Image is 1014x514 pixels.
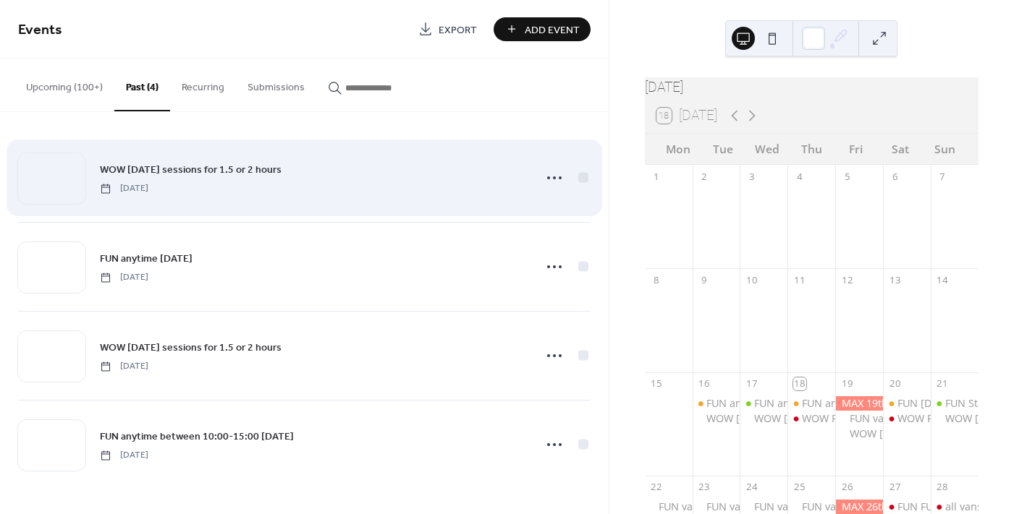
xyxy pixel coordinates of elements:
[745,377,759,390] div: 17
[883,396,931,411] div: FUN 20th Sep 10:30-12:30 or 11:00-12:30 or 19:00-21:00 or 19:00-20:30
[936,170,949,183] div: 7
[787,500,835,514] div: FUN various start times 25th Sep
[100,360,148,373] span: [DATE]
[740,396,787,411] div: FUN anytime 17th Sep
[698,274,711,287] div: 9
[840,481,853,494] div: 26
[802,500,952,514] div: FUN various start times [DATE]
[740,411,787,426] div: WOW 17th Sep sessions for 1.5 or 2 hours
[100,339,282,356] a: WOW [DATE] sessions for 1.5 or 2 hours
[650,170,663,183] div: 1
[897,411,986,426] div: WOW FULL [DATE]
[100,428,294,445] a: FUN anytime between 10:00-15:00 [DATE]
[693,396,740,411] div: FUN anytime between 10:00-15:00 18th Sep
[114,59,170,111] button: Past (4)
[936,377,949,390] div: 21
[14,59,114,110] button: Upcoming (100+)
[645,77,979,98] div: [DATE]
[840,170,853,183] div: 5
[802,396,1003,411] div: FUN anytime between 10:00-14:00 [DATE]
[698,170,711,183] div: 2
[650,481,663,494] div: 22
[698,377,711,390] div: 16
[439,22,477,38] span: Export
[835,411,883,426] div: FUN various start times 19th Sep
[787,411,835,426] div: WOW FULLY BOOKED
[834,134,878,165] div: Fri
[100,429,294,445] span: FUN anytime between 10:00-15:00 [DATE]
[835,427,883,441] div: WOW 19th Sep sessions for 1.5 or 2 hours
[888,170,901,183] div: 6
[888,481,901,494] div: 27
[835,500,883,514] div: MAX 26th Sep anytime
[793,170,806,183] div: 4
[100,182,148,195] span: [DATE]
[650,377,663,390] div: 15
[698,481,711,494] div: 23
[793,481,806,494] div: 25
[170,59,236,110] button: Recurring
[706,500,856,514] div: FUN various start times [DATE]
[897,500,980,514] div: FUN FULL [DATE]
[850,411,1000,426] div: FUN various start times [DATE]
[754,411,950,426] div: WOW [DATE] sessions for 1.5 or 2 hours
[745,134,789,165] div: Wed
[883,500,931,514] div: FUN FULL 27th Sep
[740,500,787,514] div: FUN various start times 24th Sep
[236,59,316,110] button: Submissions
[835,396,883,411] div: MAX 19th Sep anytime
[100,271,148,284] span: [DATE]
[883,411,931,426] div: WOW FULL 20th Sep
[936,274,949,287] div: 14
[706,411,903,426] div: WOW [DATE] sessions for 1.5 or 2 hours
[931,411,979,426] div: WOW 21st Sep sessions for 1.5 or 2 hours from 11:00 and 15:30
[525,22,580,38] span: Add Event
[407,17,488,41] a: Export
[931,396,979,411] div: FUN Start times from 11:00 and 15:30 for 1.5 or 2 hour sessions 21st Sep
[100,250,193,267] a: FUN anytime [DATE]
[659,500,808,514] div: FUN various start times [DATE]
[754,500,904,514] div: FUN various start times [DATE]
[645,500,693,514] div: FUN various start times 22nd Sep
[888,377,901,390] div: 20
[888,274,901,287] div: 13
[100,449,148,462] span: [DATE]
[100,161,282,178] a: WOW [DATE] sessions for 1.5 or 2 hours
[494,17,591,41] button: Add Event
[936,481,949,494] div: 28
[745,274,759,287] div: 10
[100,252,193,267] span: FUN anytime [DATE]
[100,340,282,356] span: WOW [DATE] sessions for 1.5 or 2 hours
[701,134,745,165] div: Tue
[802,411,906,426] div: WOW FULLY BOOKED
[650,274,663,287] div: 8
[656,134,701,165] div: Mon
[693,411,740,426] div: WOW 16th Sep sessions for 1.5 or 2 hours
[693,500,740,514] div: FUN various start times 23rd Sep
[793,274,806,287] div: 11
[790,134,834,165] div: Thu
[745,170,759,183] div: 3
[878,134,922,165] div: Sat
[840,274,853,287] div: 12
[100,163,282,178] span: WOW [DATE] sessions for 1.5 or 2 hours
[18,16,62,44] span: Events
[745,481,759,494] div: 24
[923,134,967,165] div: Sun
[706,396,908,411] div: FUN anytime between 10:00-15:00 [DATE]
[787,396,835,411] div: FUN anytime between 10:00-14:00 18th Sep
[931,500,979,514] div: all vans fully booked
[754,396,852,411] div: FUN anytime [DATE]
[840,377,853,390] div: 19
[793,377,806,390] div: 18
